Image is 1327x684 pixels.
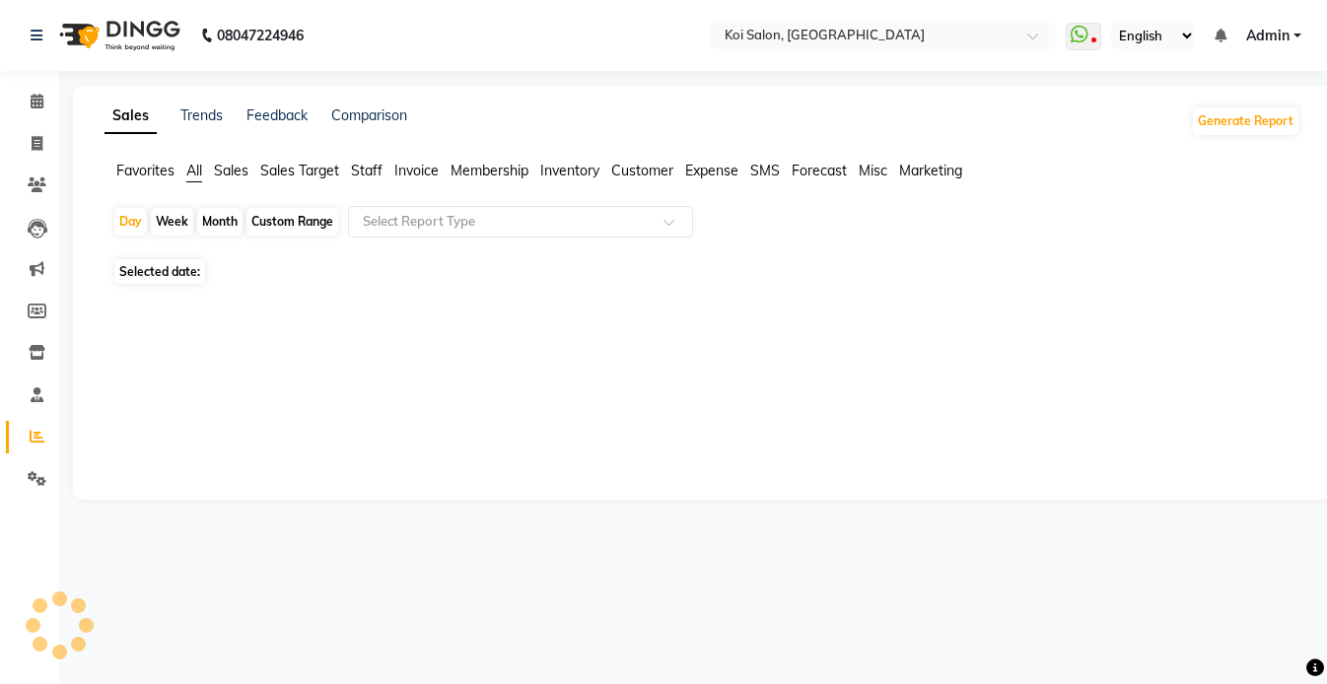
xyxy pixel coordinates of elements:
[792,162,847,179] span: Forecast
[451,162,528,179] span: Membership
[1246,26,1290,46] span: Admin
[214,162,248,179] span: Sales
[114,259,205,284] span: Selected date:
[750,162,780,179] span: SMS
[351,162,383,179] span: Staff
[186,162,202,179] span: All
[180,106,223,124] a: Trends
[105,99,157,134] a: Sales
[246,208,338,236] div: Custom Range
[260,162,339,179] span: Sales Target
[685,162,738,179] span: Expense
[246,106,308,124] a: Feedback
[114,208,147,236] div: Day
[540,162,599,179] span: Inventory
[899,162,962,179] span: Marketing
[859,162,887,179] span: Misc
[197,208,243,236] div: Month
[217,8,304,63] b: 08047224946
[1193,107,1298,135] button: Generate Report
[50,8,185,63] img: logo
[394,162,439,179] span: Invoice
[611,162,673,179] span: Customer
[151,208,193,236] div: Week
[116,162,175,179] span: Favorites
[331,106,407,124] a: Comparison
